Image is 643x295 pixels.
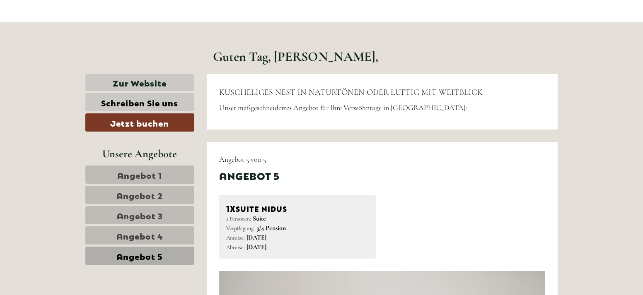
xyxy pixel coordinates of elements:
span: Angebot 5 von 5 [219,155,266,164]
small: Verpflegung: [226,225,255,232]
span: KUSCHELIGES NEST IN NATURTÖNEN ODER LUFTIG MIT WEITBLICK [219,87,483,97]
small: 2 Personen: [226,215,251,222]
span: Unser maßgeschneidertes Angebot für Ihre Verwöhntage in [GEOGRAPHIC_DATA]: [219,103,467,112]
a: Schreiben Sie uns [85,93,194,111]
span: Angebot 5 [116,250,163,261]
b: 1x [226,202,236,213]
div: Unsere Angebote [85,146,194,161]
b: [DATE] [247,243,266,251]
div: SUITE NIDUS [226,202,369,214]
div: Angebot 5 [219,168,280,182]
span: Angebot 2 [116,189,163,201]
small: 17:32 [12,40,118,46]
button: Senden [268,214,326,233]
div: Guten Tag, wie können wir Ihnen helfen? [6,22,122,48]
small: Abreise: [226,244,245,251]
div: [GEOGRAPHIC_DATA] [12,24,118,31]
b: [DATE] [247,233,266,242]
span: Angebot 4 [116,230,163,241]
b: 3/4 Pension [256,224,286,232]
span: Angebot 1 [117,169,162,180]
b: Suite [253,214,266,223]
h1: Guten Tag, [PERSON_NAME], [213,49,378,64]
a: Jetzt buchen [85,113,194,132]
a: Zur Website [85,74,194,91]
div: [DATE] [148,6,178,20]
span: Angebot 3 [117,209,163,221]
small: Anreise: [226,234,245,241]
